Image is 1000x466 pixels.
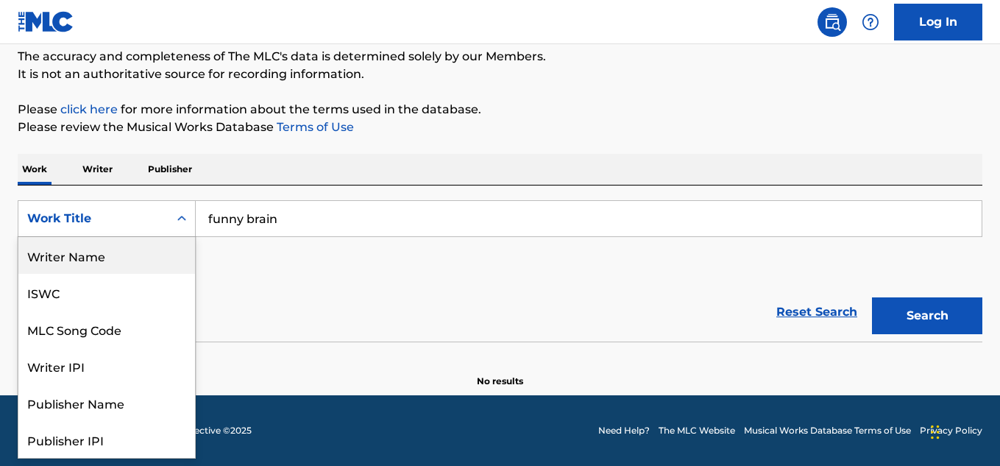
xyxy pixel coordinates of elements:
[143,154,196,185] p: Publisher
[18,347,195,384] div: Writer IPI
[18,384,195,421] div: Publisher Name
[769,296,865,328] a: Reset Search
[18,66,982,83] p: It is not an authoritative source for recording information.
[18,237,195,274] div: Writer Name
[920,424,982,437] a: Privacy Policy
[477,357,523,388] p: No results
[598,424,650,437] a: Need Help?
[18,311,195,347] div: MLC Song Code
[18,421,195,458] div: Publisher IPI
[931,410,940,454] div: Drag
[926,395,1000,466] iframe: Chat Widget
[894,4,982,40] a: Log In
[18,11,74,32] img: MLC Logo
[744,424,911,437] a: Musical Works Database Terms of Use
[823,13,841,31] img: search
[18,274,195,311] div: ISWC
[27,210,160,227] div: Work Title
[856,7,885,37] div: Help
[872,297,982,334] button: Search
[818,7,847,37] a: Public Search
[659,424,735,437] a: The MLC Website
[18,119,982,136] p: Please review the Musical Works Database
[18,48,982,66] p: The accuracy and completeness of The MLC's data is determined solely by our Members.
[274,120,354,134] a: Terms of Use
[862,13,879,31] img: help
[18,200,982,342] form: Search Form
[18,154,52,185] p: Work
[60,102,118,116] a: click here
[18,101,982,119] p: Please for more information about the terms used in the database.
[78,154,117,185] p: Writer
